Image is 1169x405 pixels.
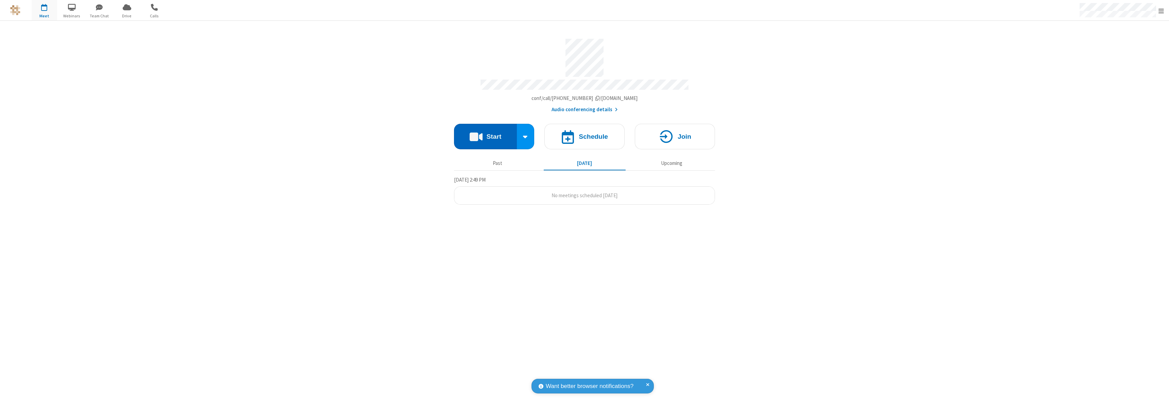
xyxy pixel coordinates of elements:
button: Copy my meeting room linkCopy my meeting room link [531,95,638,102]
span: Want better browser notifications? [546,382,633,391]
span: [DATE] 2:49 PM [454,176,486,183]
button: Join [635,124,715,149]
h4: Join [678,133,691,140]
span: Copy my meeting room link [531,95,638,101]
img: QA Selenium DO NOT DELETE OR CHANGE [10,5,20,15]
button: Schedule [544,124,625,149]
span: Webinars [59,13,85,19]
h4: Start [486,133,501,140]
span: Drive [114,13,140,19]
button: Start [454,124,517,149]
section: Today's Meetings [454,176,715,205]
h4: Schedule [579,133,608,140]
button: Upcoming [631,157,713,170]
section: Account details [454,34,715,114]
button: Past [457,157,539,170]
span: Team Chat [87,13,112,19]
button: Audio conferencing details [552,106,618,114]
button: [DATE] [544,157,626,170]
span: Meet [32,13,57,19]
span: Calls [142,13,167,19]
iframe: Chat [1152,387,1164,400]
div: Start conference options [517,124,535,149]
span: No meetings scheduled [DATE] [552,192,617,199]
